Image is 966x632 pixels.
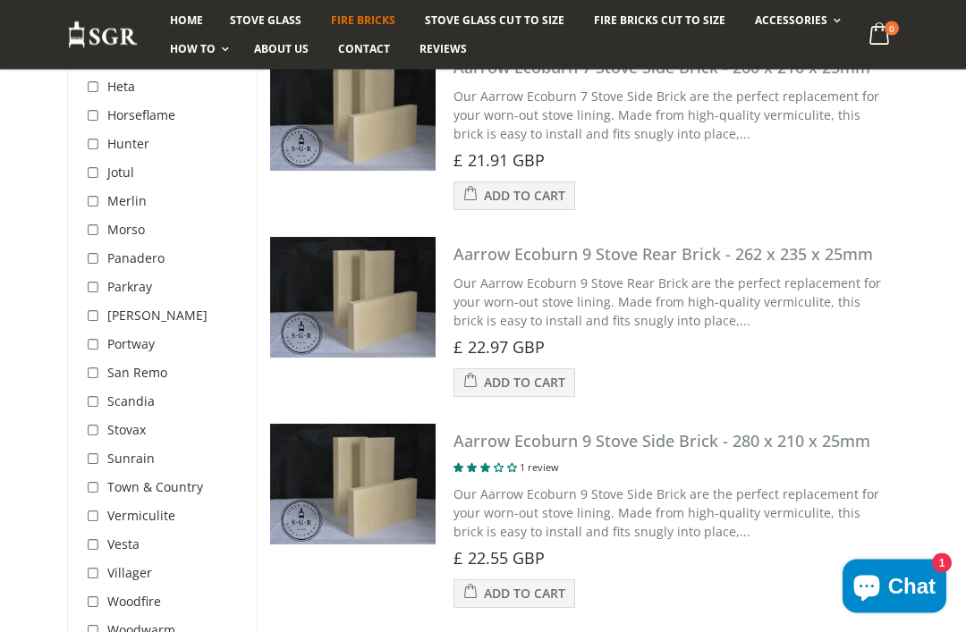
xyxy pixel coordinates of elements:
img: Aarrow Ecoburn 9 Stove Side Brick - 280 x 210 x 25mm [270,425,436,544]
img: Aarrow Ecoburn 9 Rear Brick [270,238,436,358]
span: Contact [338,41,390,56]
a: How To [157,35,238,63]
a: Home [157,6,216,35]
span: Hunter [107,136,149,153]
span: San Remo [107,365,167,382]
span: 3.00 stars [453,461,520,475]
a: About us [241,35,322,63]
a: Stove Glass Cut To Size [411,6,577,35]
button: Add to Cart [453,182,574,211]
a: Reviews [406,35,480,63]
span: How To [170,41,216,56]
a: Stove Glass [216,6,315,35]
div: Our Aarrow Ecoburn 9 Stove Rear Brick are the perfect replacement for your worn-out stove lining.... [453,274,890,331]
span: Morso [107,222,145,239]
span: Stove Glass Cut To Size [425,13,563,28]
inbox-online-store-chat: Shopify online store chat [837,560,952,618]
span: 0 [885,21,899,36]
span: Scandia [107,393,155,410]
a: 0 [862,18,899,53]
span: £ 22.55 GBP [453,548,545,569]
span: Fire Bricks Cut To Size [594,13,725,28]
span: About us [254,41,309,56]
span: £ 21.91 GBP [453,150,545,172]
span: Home [170,13,203,28]
div: Our Aarrow Ecoburn 7 Stove Side Brick are the perfect replacement for your worn-out stove lining.... [453,88,890,144]
span: Add to Cart [484,188,565,205]
span: Add to Cart [484,586,565,603]
span: Parkray [107,279,152,296]
span: Vermiculite [107,508,175,525]
a: Contact [325,35,403,63]
span: Portway [107,336,155,353]
span: Town & Country [107,479,203,496]
button: Add to Cart [453,580,574,609]
span: Sunrain [107,451,155,468]
span: Fire Bricks [331,13,395,28]
a: Aarrow Ecoburn 9 Stove Rear Brick - 262 x 235 x 25mm [453,244,873,265]
span: Stovax [107,422,146,439]
img: Stove Glass Replacement [67,21,139,50]
a: Accessories [741,6,850,35]
span: Reviews [419,41,467,56]
button: Add to Cart [453,369,574,398]
span: Accessories [755,13,827,28]
span: Add to Cart [484,375,565,392]
span: Vesta [107,536,140,553]
img: Aarrow Ecoburn 7 Side Brick [270,51,436,171]
span: Jotul [107,164,134,181]
span: [PERSON_NAME] [107,308,208,324]
span: Merlin [107,193,147,210]
a: Fire Bricks Cut To Size [580,6,739,35]
span: Woodfire [107,594,161,611]
span: Stove Glass [230,13,301,28]
span: £ 22.97 GBP [453,337,545,358]
span: Panadero [107,250,165,267]
span: Heta [107,79,135,96]
div: Our Aarrow Ecoburn 9 Stove Side Brick are the perfect replacement for your worn-out stove lining.... [453,485,890,542]
span: Villager [107,565,152,582]
a: Fire Bricks [318,6,409,35]
span: 1 review [520,461,559,475]
span: Horseflame [107,107,175,124]
a: Aarrow Ecoburn 9 Stove Side Brick - 280 x 210 x 25mm [453,431,870,452]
